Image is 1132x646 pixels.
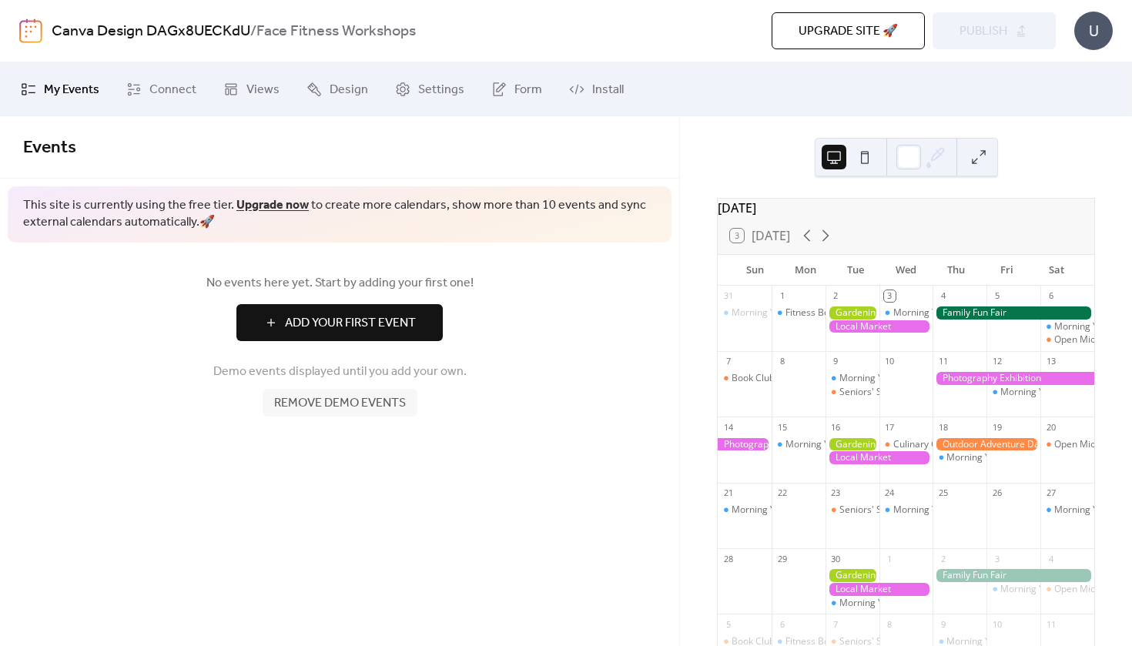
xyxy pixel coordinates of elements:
span: Demo events displayed until you add your own. [213,363,467,381]
div: 29 [776,553,788,564]
div: Open Mic Night [1040,438,1094,451]
div: 14 [722,421,734,433]
div: Morning Yoga Bliss [718,306,772,320]
div: Family Fun Fair [933,569,1094,582]
b: Face Fitness Workshops [256,17,416,46]
a: Canva Design DAGx8UECKdU [52,17,250,46]
div: 13 [1045,356,1057,367]
span: Views [246,81,280,99]
div: 30 [830,553,842,564]
div: 1 [776,290,788,302]
div: Book Club Gathering [732,372,820,385]
div: 4 [937,290,949,302]
div: Morning Yoga Bliss [893,306,976,320]
div: Fri [981,255,1031,286]
div: 7 [722,356,734,367]
a: Connect [115,69,208,110]
div: 5 [991,290,1003,302]
div: 15 [776,421,788,433]
div: 7 [830,618,842,630]
div: Open Mic Night [1054,438,1120,451]
div: Mon [780,255,830,286]
div: Seniors' Social Tea [826,386,879,399]
div: Morning Yoga Bliss [839,597,922,610]
div: 22 [776,487,788,499]
div: 11 [937,356,949,367]
div: Gardening Workshop [826,569,879,582]
div: Seniors' Social Tea [839,386,920,399]
div: Morning Yoga Bliss [826,597,879,610]
div: 20 [1045,421,1057,433]
span: Upgrade site 🚀 [799,22,898,41]
div: Morning Yoga Bliss [1000,386,1083,399]
div: Open Mic Night [1040,333,1094,346]
div: Gardening Workshop [826,438,879,451]
div: 26 [991,487,1003,499]
div: Local Market [826,583,933,596]
div: Morning Yoga Bliss [826,372,879,385]
div: 31 [722,290,734,302]
div: 2 [830,290,842,302]
a: Settings [383,69,476,110]
span: No events here yet. Start by adding your first one! [23,274,656,293]
div: Thu [931,255,981,286]
div: Wed [881,255,931,286]
a: Form [480,69,554,110]
div: Morning Yoga Bliss [893,504,976,517]
div: Open Mic Night [1054,583,1120,596]
a: Views [212,69,291,110]
div: Morning Yoga Bliss [1040,320,1094,333]
div: 11 [1045,618,1057,630]
div: 21 [722,487,734,499]
div: 3 [884,290,896,302]
div: Morning Yoga Bliss [1040,504,1094,517]
a: Upgrade now [236,193,309,217]
div: 28 [722,553,734,564]
div: Book Club Gathering [718,372,772,385]
span: Connect [149,81,196,99]
div: Morning Yoga Bliss [732,306,814,320]
div: Morning Yoga Bliss [879,306,933,320]
div: 24 [884,487,896,499]
div: Morning Yoga Bliss [1000,583,1083,596]
div: 1 [884,553,896,564]
span: Design [330,81,368,99]
span: Install [592,81,624,99]
div: Gardening Workshop [826,306,879,320]
div: Sat [1032,255,1082,286]
div: Morning Yoga Bliss [772,438,826,451]
div: Open Mic Night [1040,583,1094,596]
b: / [250,17,256,46]
div: U [1074,12,1113,50]
div: Local Market [826,320,933,333]
div: Morning Yoga Bliss [933,451,986,464]
div: 17 [884,421,896,433]
span: Events [23,131,76,165]
div: Fitness Bootcamp [772,306,826,320]
div: 12 [991,356,1003,367]
a: Design [295,69,380,110]
button: Remove demo events [263,389,417,417]
span: Add Your First Event [285,314,416,333]
div: 8 [776,356,788,367]
div: Morning Yoga Bliss [946,451,1029,464]
div: 25 [937,487,949,499]
div: Family Fun Fair [933,306,1094,320]
div: 8 [884,618,896,630]
div: Outdoor Adventure Day [933,438,1040,451]
div: Open Mic Night [1054,333,1120,346]
div: 5 [722,618,734,630]
span: Form [514,81,542,99]
div: 27 [1045,487,1057,499]
div: Photography Exhibition [718,438,772,451]
a: My Events [9,69,111,110]
div: 4 [1045,553,1057,564]
div: 9 [937,618,949,630]
div: Sun [730,255,780,286]
span: Settings [418,81,464,99]
div: 6 [1045,290,1057,302]
img: logo [19,18,42,43]
div: 9 [830,356,842,367]
span: My Events [44,81,99,99]
div: 10 [884,356,896,367]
